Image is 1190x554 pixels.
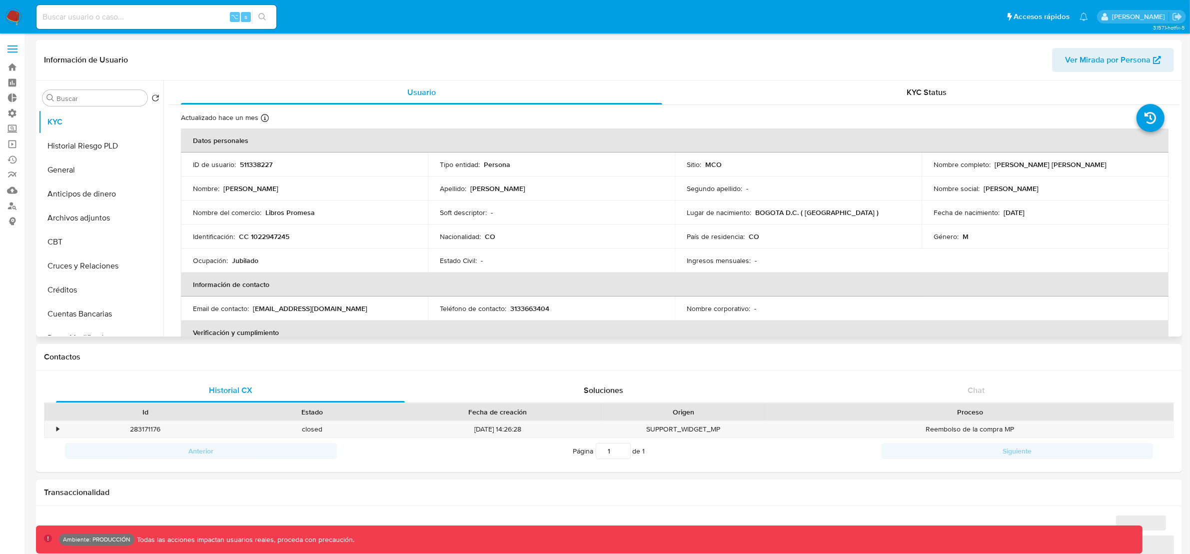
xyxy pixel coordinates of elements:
p: Tipo entidad : [440,160,480,169]
div: Id [69,407,221,417]
p: Libros Promesa [265,208,315,217]
p: [PERSON_NAME] [984,184,1039,193]
p: Nombre : [193,184,219,193]
p: Nacionalidad : [440,232,481,241]
h1: Información de Usuario [44,55,128,65]
button: Historial Riesgo PLD [38,134,163,158]
p: Ambiente: PRODUCCIÓN [63,537,130,541]
p: Email de contacto : [193,304,249,313]
th: Datos personales [181,128,1169,152]
p: CO [749,232,759,241]
button: Anticipos de dinero [38,182,163,206]
p: MCO [705,160,722,169]
p: [PERSON_NAME] [470,184,525,193]
div: Proceso [774,407,1167,417]
div: • [56,424,59,434]
span: Soluciones [584,384,623,396]
p: - [481,256,483,265]
button: Anterior [65,443,337,459]
p: - [491,208,493,217]
p: [DATE] [1004,208,1025,217]
button: Ver Mirada por Persona [1052,48,1174,72]
div: closed [228,421,395,437]
div: Estado [235,407,388,417]
button: General [38,158,163,182]
p: M [963,232,969,241]
p: CO [485,232,495,241]
p: Nombre completo : [934,160,991,169]
p: Lugar de nacimiento : [687,208,751,217]
p: Identificación : [193,232,235,241]
p: Nombre corporativo : [687,304,750,313]
th: Verificación y cumplimiento [181,320,1169,344]
span: KYC Status [907,86,947,98]
p: Soft descriptor : [440,208,487,217]
p: Sitio : [687,160,701,169]
button: Buscar [46,94,54,102]
button: Archivos adjuntos [38,206,163,230]
a: Notificaciones [1080,12,1088,21]
button: Cruces y Relaciones [38,254,163,278]
span: Ver Mirada por Persona [1065,48,1151,72]
span: Chat [968,384,985,396]
p: david.garay@mercadolibre.com.co [1112,12,1169,21]
a: Salir [1172,11,1183,22]
span: ⌥ [231,12,238,21]
div: [DATE] 14:26:28 [395,421,600,437]
p: Teléfono de contacto : [440,304,506,313]
span: s [244,12,247,21]
button: KYC [38,110,163,134]
span: Historial CX [209,384,252,396]
h1: Transaccionalidad [44,487,1174,497]
button: CBT [38,230,163,254]
p: Estado Civil : [440,256,477,265]
p: BOGOTA D.C. ( [GEOGRAPHIC_DATA] ) [755,208,879,217]
p: CC 1022947245 [239,232,289,241]
button: Siguiente [881,443,1153,459]
p: Género : [934,232,959,241]
div: SUPPORT_WIDGET_MP [600,421,767,437]
p: Nombre social : [934,184,980,193]
input: Buscar [56,94,143,103]
p: Jubilado [232,256,258,265]
div: Origen [607,407,760,417]
h1: Contactos [44,352,1174,362]
span: Accesos rápidos [1014,11,1070,22]
p: 511338227 [240,160,272,169]
p: Fecha de nacimiento : [934,208,1000,217]
p: [PERSON_NAME] [223,184,278,193]
p: Persona [484,160,510,169]
p: País de residencia : [687,232,745,241]
p: Apellido : [440,184,466,193]
div: 283171176 [62,421,228,437]
button: Datos Modificados [38,326,163,350]
div: Fecha de creación [402,407,593,417]
button: search-icon [252,10,272,24]
button: Créditos [38,278,163,302]
th: Información de contacto [181,272,1169,296]
p: Segundo apellido : [687,184,742,193]
p: - [746,184,748,193]
p: Actualizado hace un mes [181,113,258,122]
p: Ingresos mensuales : [687,256,751,265]
p: [PERSON_NAME] [PERSON_NAME] [995,160,1107,169]
span: 1 [643,446,645,456]
p: Ocupación : [193,256,228,265]
div: Reembolso de la compra MP [767,421,1174,437]
p: - [755,256,757,265]
p: ID de usuario : [193,160,236,169]
span: Página de [573,443,645,459]
button: Volver al orden por defecto [151,94,159,105]
p: - [754,304,756,313]
p: 3133663404 [510,304,549,313]
p: Nombre del comercio : [193,208,261,217]
p: Todas las acciones impactan usuarios reales, proceda con precaución. [134,535,354,544]
input: Buscar usuario o caso... [36,10,276,23]
p: [EMAIL_ADDRESS][DOMAIN_NAME] [253,304,367,313]
button: Cuentas Bancarias [38,302,163,326]
span: Usuario [407,86,436,98]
